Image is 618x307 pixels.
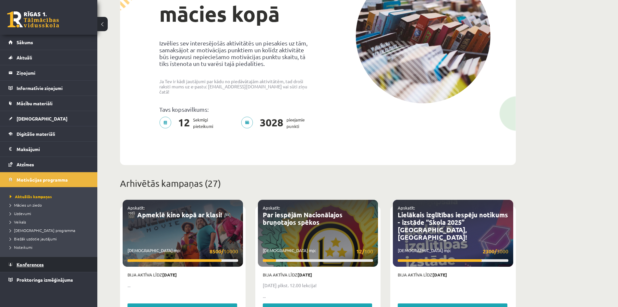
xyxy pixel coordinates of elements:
[7,11,59,28] a: Rīgas 1. Tālmācības vidusskola
[10,202,42,208] span: Mācies un ziedo
[10,202,91,208] a: Mācies un ziedo
[159,106,313,113] p: Tavs kopsavilkums:
[17,116,67,122] span: [DEMOGRAPHIC_DATA]
[8,126,89,141] a: Digitālie materiāli
[17,161,34,167] span: Atzīmes
[398,211,508,241] a: Lielākais izglītības iespēju notikums - izstāde “Skola 2025” [GEOGRAPHIC_DATA], [GEOGRAPHIC_DATA]!
[257,117,286,130] span: 3028
[356,247,373,255] span: 100
[8,172,89,187] a: Motivācijas programma
[8,65,89,80] a: Ziņojumi
[10,219,91,225] a: Veikals
[10,219,26,224] span: Veikals
[8,50,89,65] a: Aktuāli
[10,211,91,216] a: Uzdevumi
[263,272,373,278] p: Bija aktīva līdz
[8,81,89,96] a: Informatīvie ziņojumi
[175,117,193,130] span: 12
[127,272,238,278] p: Bija aktīva līdz
[8,96,89,111] a: Mācību materiāli
[17,100,53,106] span: Mācību materiāli
[8,257,89,272] a: Konferences
[263,293,373,300] p: ...
[10,227,91,233] a: [DEMOGRAPHIC_DATA] programma
[10,244,91,250] a: Noteikumi
[127,211,232,219] a: 🎬 Apmeklē kino kopā ar klasi! 🎮
[17,277,73,283] span: Proktoringa izmēģinājums
[159,40,313,67] p: Izvēlies sev interesējošās aktivitātēs un piesakies uz tām, samaksājot ar motivācijas punktiem un...
[483,247,508,255] span: 3000
[210,248,224,255] strong: 8500/
[8,111,89,126] a: [DEMOGRAPHIC_DATA]
[10,245,32,250] span: Noteikumi
[159,117,217,130] p: Sekmīgi pieteikumi
[17,142,89,157] legend: Maksājumi
[10,236,91,242] a: Biežāk uzdotie jautājumi
[263,205,280,211] a: Apskatīt:
[17,131,55,137] span: Digitālie materiāli
[17,81,89,96] legend: Informatīvie ziņojumi
[398,205,415,211] a: Apskatīt:
[356,248,364,255] strong: 12/
[127,282,238,289] p: ...
[398,272,508,278] p: Bija aktīva līdz
[297,272,312,277] strong: [DATE]
[17,55,32,60] span: Aktuāli
[263,247,373,255] p: [DEMOGRAPHIC_DATA] mp:
[127,247,238,255] p: [DEMOGRAPHIC_DATA] mp:
[263,211,343,226] a: Par iespējām Nacionālajos bruņotajos spēkos
[398,247,508,255] p: [DEMOGRAPHIC_DATA] mp:
[8,142,89,157] a: Maksājumi
[17,65,89,80] legend: Ziņojumi
[120,177,516,190] p: Arhivētās kampaņas (27)
[241,117,309,130] p: pieejamie punkti
[8,157,89,172] a: Atzīmes
[432,272,447,277] strong: [DATE]
[8,272,89,287] a: Proktoringa izmēģinājums
[483,248,497,255] strong: 2300/
[127,205,145,211] a: Apskatīt:
[210,247,238,255] span: 10000
[17,177,68,183] span: Motivācijas programma
[263,282,317,288] strong: [DATE] plkst. 12.00 lekcija!
[159,79,313,94] p: Ja Tev ir kādi jautājumi par kādu no piedāvātajām aktivitātēm, tad droši raksti mums uz e-pastu: ...
[10,236,57,241] span: Biežāk uzdotie jautājumi
[10,194,52,199] span: Aktuālās kampaņas
[17,262,44,267] span: Konferences
[10,194,91,199] a: Aktuālās kampaņas
[10,228,75,233] span: [DEMOGRAPHIC_DATA] programma
[8,35,89,50] a: Sākums
[10,211,31,216] span: Uzdevumi
[162,272,177,277] strong: [DATE]
[17,39,33,45] span: Sākums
